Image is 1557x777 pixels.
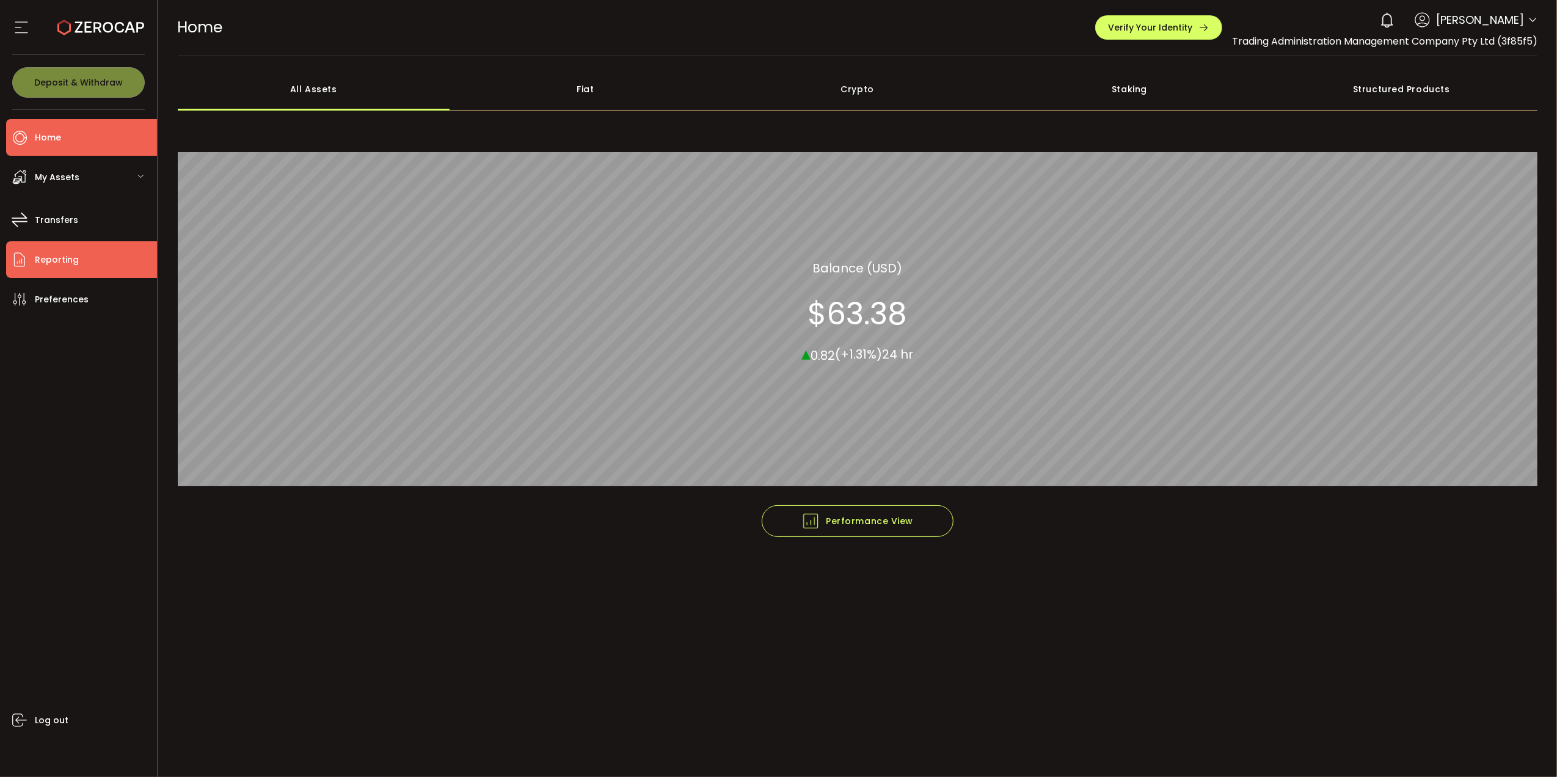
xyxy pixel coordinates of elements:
[35,129,61,147] span: Home
[801,340,811,367] span: ▴
[12,67,145,98] button: Deposit & Withdraw
[1108,23,1192,32] span: Verify Your Identity
[1436,12,1524,28] span: [PERSON_NAME]
[812,259,902,277] section: Balance (USD)
[34,78,123,87] span: Deposit & Withdraw
[1266,68,1537,111] div: Structured Products
[811,347,835,364] span: 0.82
[993,68,1265,111] div: Staking
[835,346,882,363] span: (+1.31%)
[35,211,78,229] span: Transfers
[1095,15,1222,40] button: Verify Your Identity
[1232,34,1537,48] span: Trading Administration Management Company Pty Ltd (3f85f5)
[178,68,450,111] div: All Assets
[882,346,913,363] span: 24 hr
[35,712,68,729] span: Log out
[808,296,907,332] section: $63.38
[1496,718,1557,777] iframe: Chat Widget
[801,512,913,530] span: Performance View
[721,68,993,111] div: Crypto
[450,68,721,111] div: Fiat
[178,16,223,38] span: Home
[762,505,954,537] button: Performance View
[35,251,79,269] span: Reporting
[35,169,79,186] span: My Assets
[35,291,89,308] span: Preferences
